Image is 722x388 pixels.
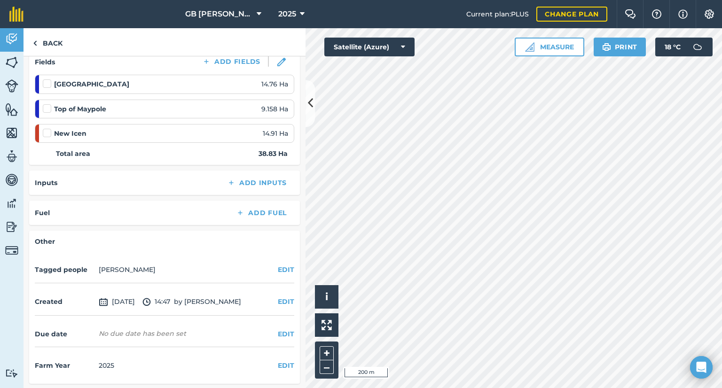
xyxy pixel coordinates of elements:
img: svg+xml;base64,PD94bWwgdmVyc2lvbj0iMS4wIiBlbmNvZGluZz0idXRmLTgiPz4KPCEtLSBHZW5lcmF0b3I6IEFkb2JlIE... [5,79,18,93]
h4: Tagged people [35,264,95,275]
img: svg+xml;base64,PD94bWwgdmVyc2lvbj0iMS4wIiBlbmNvZGluZz0idXRmLTgiPz4KPCEtLSBHZW5lcmF0b3I6IEFkb2JlIE... [688,38,707,56]
h4: Created [35,296,95,307]
img: svg+xml;base64,PHN2ZyB4bWxucz0iaHR0cDovL3d3dy53My5vcmcvMjAwMC9zdmciIHdpZHRoPSIxOSIgaGVpZ2h0PSIyNC... [602,41,611,53]
button: EDIT [278,329,294,339]
span: 9.158 Ha [261,104,288,114]
strong: Total area [56,148,90,159]
div: Open Intercom Messenger [690,356,713,379]
img: Two speech bubbles overlapping with the left bubble in the forefront [625,9,636,19]
button: 18 °C [655,38,713,56]
span: 14:47 [142,296,170,308]
button: EDIT [278,360,294,371]
img: svg+xml;base64,PD94bWwgdmVyc2lvbj0iMS4wIiBlbmNvZGluZz0idXRmLTgiPz4KPCEtLSBHZW5lcmF0b3I6IEFkb2JlIE... [5,369,18,378]
h4: Farm Year [35,360,95,371]
img: svg+xml;base64,PHN2ZyB4bWxucz0iaHR0cDovL3d3dy53My5vcmcvMjAwMC9zdmciIHdpZHRoPSI5IiBoZWlnaHQ9IjI0Ii... [33,38,37,49]
img: svg+xml;base64,PHN2ZyB4bWxucz0iaHR0cDovL3d3dy53My5vcmcvMjAwMC9zdmciIHdpZHRoPSIxNyIgaGVpZ2h0PSIxNy... [678,8,688,20]
img: svg+xml;base64,PHN2ZyB4bWxucz0iaHR0cDovL3d3dy53My5vcmcvMjAwMC9zdmciIHdpZHRoPSI1NiIgaGVpZ2h0PSI2MC... [5,126,18,140]
span: GB [PERSON_NAME] Farms [185,8,253,20]
button: – [320,360,334,374]
div: 2025 [99,360,114,371]
button: EDIT [278,264,294,275]
strong: New Icen [54,128,86,139]
h4: Inputs [35,178,57,188]
img: fieldmargin Logo [9,7,24,22]
li: [PERSON_NAME] [99,264,156,275]
button: + [320,346,334,360]
img: svg+xml;base64,PD94bWwgdmVyc2lvbj0iMS4wIiBlbmNvZGluZz0idXRmLTgiPz4KPCEtLSBHZW5lcmF0b3I6IEFkb2JlIE... [5,196,18,210]
img: svg+xml;base64,PD94bWwgdmVyc2lvbj0iMS4wIiBlbmNvZGluZz0idXRmLTgiPz4KPCEtLSBHZW5lcmF0b3I6IEFkb2JlIE... [142,296,151,308]
img: svg+xml;base64,PD94bWwgdmVyc2lvbj0iMS4wIiBlbmNvZGluZz0idXRmLTgiPz4KPCEtLSBHZW5lcmF0b3I6IEFkb2JlIE... [5,244,18,257]
div: No due date has been set [99,329,186,338]
a: Back [24,28,72,56]
h4: Fuel [35,208,50,218]
img: svg+xml;base64,PD94bWwgdmVyc2lvbj0iMS4wIiBlbmNvZGluZz0idXRmLTgiPz4KPCEtLSBHZW5lcmF0b3I6IEFkb2JlIE... [5,32,18,46]
img: svg+xml;base64,PD94bWwgdmVyc2lvbj0iMS4wIiBlbmNvZGluZz0idXRmLTgiPz4KPCEtLSBHZW5lcmF0b3I6IEFkb2JlIE... [99,296,108,308]
img: svg+xml;base64,PD94bWwgdmVyc2lvbj0iMS4wIiBlbmNvZGluZz0idXRmLTgiPz4KPCEtLSBHZW5lcmF0b3I6IEFkb2JlIE... [5,149,18,163]
button: Measure [515,38,584,56]
strong: 38.83 Ha [259,148,288,159]
button: Satellite (Azure) [324,38,415,56]
img: Ruler icon [525,42,534,52]
img: svg+xml;base64,PHN2ZyB4bWxucz0iaHR0cDovL3d3dy53My5vcmcvMjAwMC9zdmciIHdpZHRoPSI1NiIgaGVpZ2h0PSI2MC... [5,102,18,116]
a: Change plan [536,7,607,22]
button: i [315,285,338,309]
span: [DATE] [99,296,135,308]
button: Add Fields [195,55,268,68]
h4: Other [35,236,294,247]
span: 14.91 Ha [263,128,288,139]
h4: Fields [35,57,55,67]
span: 2025 [278,8,296,20]
img: svg+xml;base64,PD94bWwgdmVyc2lvbj0iMS4wIiBlbmNvZGluZz0idXRmLTgiPz4KPCEtLSBHZW5lcmF0b3I6IEFkb2JlIE... [5,220,18,234]
span: Current plan : PLUS [466,9,529,19]
span: 14.76 Ha [261,79,288,89]
img: svg+xml;base64,PHN2ZyB4bWxucz0iaHR0cDovL3d3dy53My5vcmcvMjAwMC9zdmciIHdpZHRoPSI1NiIgaGVpZ2h0PSI2MC... [5,55,18,70]
img: A question mark icon [651,9,662,19]
span: 18 ° C [665,38,681,56]
img: svg+xml;base64,PD94bWwgdmVyc2lvbj0iMS4wIiBlbmNvZGluZz0idXRmLTgiPz4KPCEtLSBHZW5lcmF0b3I6IEFkb2JlIE... [5,173,18,187]
button: EDIT [278,296,294,307]
strong: [GEOGRAPHIC_DATA] [54,79,129,89]
span: i [325,291,328,303]
button: Print [594,38,646,56]
button: Add Inputs [220,176,294,189]
h4: Due date [35,329,95,339]
strong: Top of Maypole [54,104,106,114]
img: A cog icon [704,9,715,19]
button: Add Fuel [228,206,294,219]
div: by [PERSON_NAME] [35,289,294,316]
img: Four arrows, one pointing top left, one top right, one bottom right and the last bottom left [322,320,332,330]
img: svg+xml;base64,PHN2ZyB3aWR0aD0iMTgiIGhlaWdodD0iMTgiIHZpZXdCb3g9IjAgMCAxOCAxOCIgZmlsbD0ibm9uZSIgeG... [277,58,286,66]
